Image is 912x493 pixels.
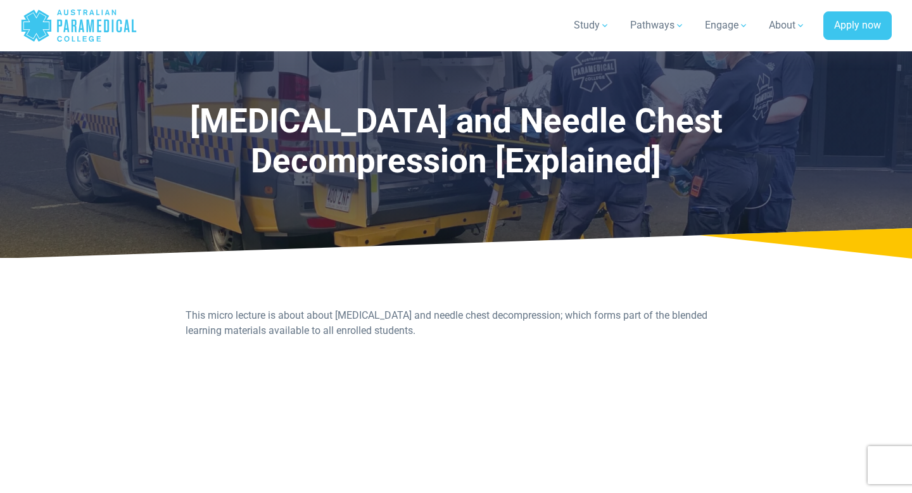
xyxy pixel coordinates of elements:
[823,11,892,41] a: Apply now
[129,101,783,182] h1: [MEDICAL_DATA] and Needle Chest Decompression [Explained]
[20,5,137,46] a: Australian Paramedical College
[566,8,617,43] a: Study
[761,8,813,43] a: About
[623,8,692,43] a: Pathways
[697,8,756,43] a: Engage
[186,308,726,338] p: This micro lecture is about about [MEDICAL_DATA] and needle chest decompression; which forms part...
